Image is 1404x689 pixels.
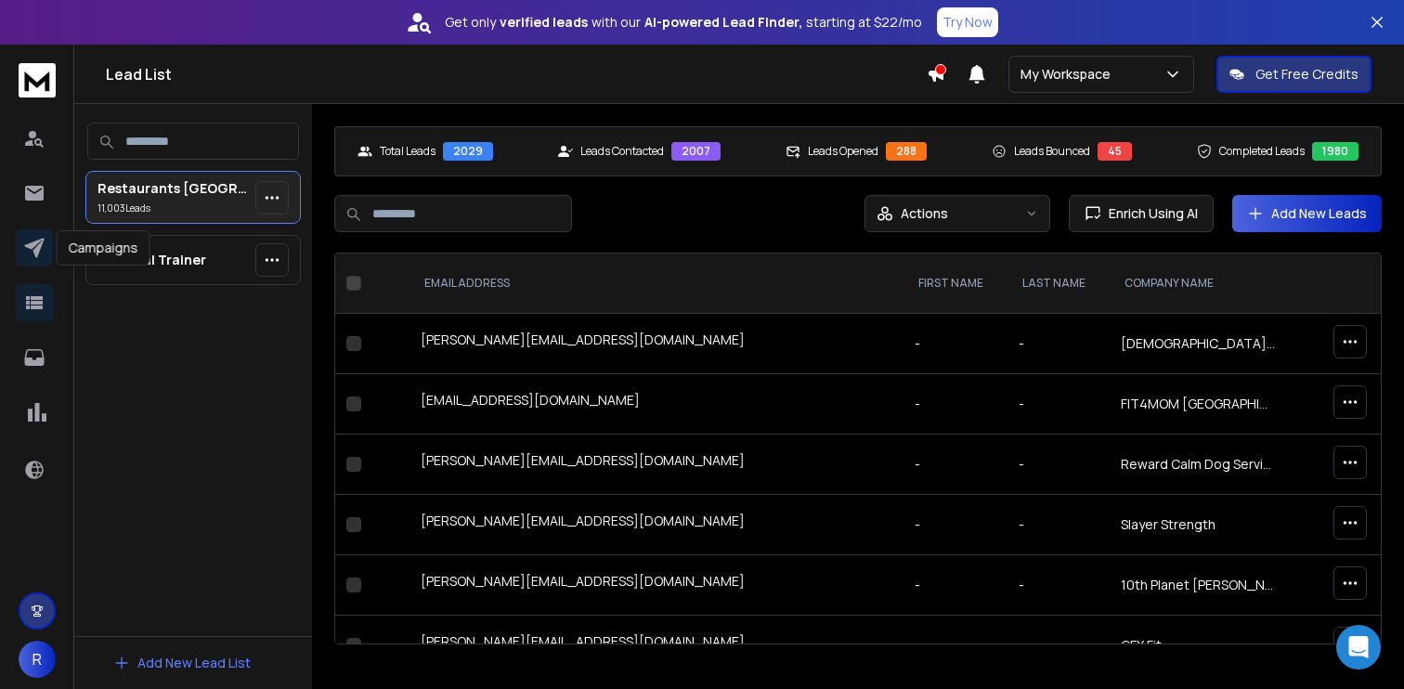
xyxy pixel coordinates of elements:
[1007,253,1110,314] th: LAST NAME
[903,495,1007,555] td: -
[421,331,892,357] div: [PERSON_NAME][EMAIL_ADDRESS][DOMAIN_NAME]
[409,253,903,314] th: EMAIL ADDRESS
[443,142,493,161] div: 2029
[500,13,588,32] strong: verified leads
[1110,253,1288,314] th: Company Name
[1110,616,1288,676] td: GFX Fit
[903,435,1007,495] td: -
[1110,374,1288,435] td: FIT4MOM [GEOGRAPHIC_DATA][PERSON_NAME] & [GEOGRAPHIC_DATA]
[97,201,248,215] p: 11,003 Lead s
[808,144,878,159] p: Leads Opened
[1007,435,1110,495] td: -
[1101,204,1198,223] span: Enrich Using AI
[903,253,1007,314] th: FIRST NAME
[1069,195,1214,232] button: Enrich Using AI
[97,251,206,269] p: Personal Trainer
[1110,555,1288,616] td: 10th Planet [PERSON_NAME]
[942,13,993,32] p: Try Now
[1216,56,1371,93] button: Get Free Credits
[1020,65,1118,84] p: My Workspace
[421,451,892,477] div: [PERSON_NAME][EMAIL_ADDRESS][DOMAIN_NAME]
[1007,555,1110,616] td: -
[903,314,1007,374] td: -
[445,13,922,32] p: Get only with our starting at $22/mo
[421,391,892,417] div: [EMAIL_ADDRESS][DOMAIN_NAME]
[886,142,927,161] div: 288
[1110,495,1288,555] td: Slayer Strength
[421,512,892,538] div: [PERSON_NAME][EMAIL_ADDRESS][DOMAIN_NAME]
[421,572,892,598] div: [PERSON_NAME][EMAIL_ADDRESS][DOMAIN_NAME]
[1007,314,1110,374] td: -
[1007,374,1110,435] td: -
[1110,314,1288,374] td: [DEMOGRAPHIC_DATA] Fitness
[580,144,664,159] p: Leads Contacted
[1007,616,1110,676] td: -
[97,179,248,198] p: Restaurants [GEOGRAPHIC_DATA]
[1219,144,1305,159] p: Completed Leads
[903,555,1007,616] td: -
[1336,625,1381,669] div: Open Intercom Messenger
[1255,65,1358,84] p: Get Free Credits
[1312,142,1358,161] div: 1980
[901,204,948,223] p: Actions
[98,644,266,682] button: Add New Lead List
[106,63,927,85] h1: Lead List
[1110,435,1288,495] td: Reward Calm Dog Services
[671,142,721,161] div: 2007
[937,7,998,37] button: Try Now
[1007,495,1110,555] td: -
[57,230,150,266] div: Campaigns
[1232,195,1382,232] button: Add New Leads
[19,63,56,97] img: logo
[380,144,435,159] p: Total Leads
[903,374,1007,435] td: -
[1014,144,1090,159] p: Leads Bounced
[1247,204,1367,223] a: Add New Leads
[644,13,802,32] strong: AI-powered Lead Finder,
[19,641,56,678] button: R
[421,632,892,658] div: [PERSON_NAME][EMAIL_ADDRESS][DOMAIN_NAME]
[903,616,1007,676] td: -
[1098,142,1132,161] div: 45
